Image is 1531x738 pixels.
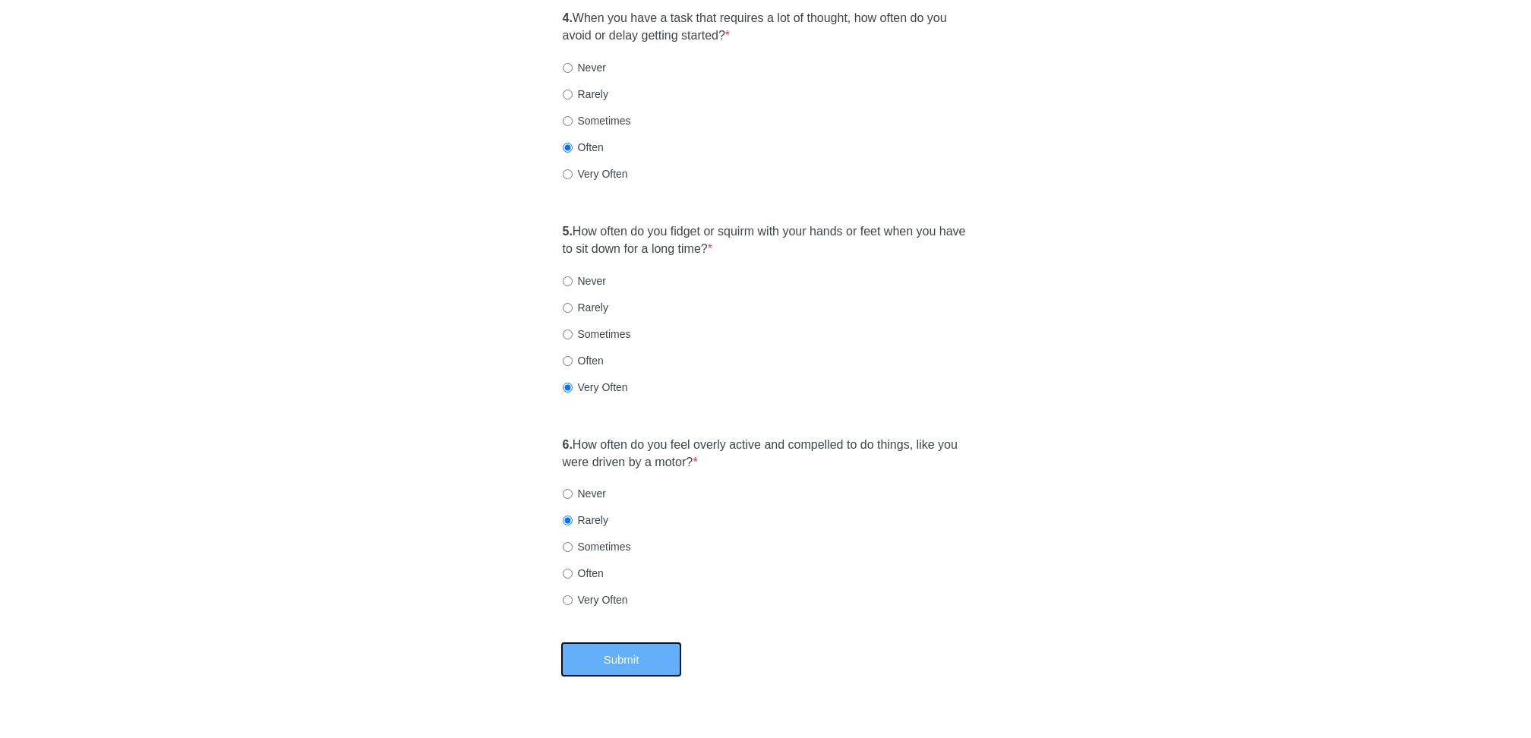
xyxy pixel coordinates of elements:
[563,166,628,181] label: Very Often
[563,303,573,313] input: Rarely
[563,116,573,126] input: Sometimes
[563,113,631,128] label: Sometimes
[563,380,628,395] label: Very Often
[563,143,573,153] input: Often
[563,542,573,552] input: Sometimes
[563,592,628,607] label: Very Often
[563,140,604,155] label: Often
[563,11,573,24] strong: 4.
[563,595,573,605] input: Very Often
[563,63,573,73] input: Never
[563,383,573,393] input: Very Often
[563,300,608,315] label: Rarely
[563,326,631,342] label: Sometimes
[563,273,606,289] label: Never
[563,87,608,102] label: Rarely
[563,225,573,238] strong: 5.
[563,10,969,45] label: When you have a task that requires a lot of thought, how often do you avoid or delay getting star...
[563,330,573,339] input: Sometimes
[563,512,608,528] label: Rarely
[563,276,573,286] input: Never
[563,566,604,581] label: Often
[563,169,573,179] input: Very Often
[563,539,631,554] label: Sometimes
[563,516,573,525] input: Rarely
[563,438,573,451] strong: 6.
[560,642,682,677] button: Submit
[563,353,604,368] label: Often
[563,489,573,499] input: Never
[563,60,606,75] label: Never
[563,486,606,501] label: Never
[563,569,573,579] input: Often
[563,356,573,366] input: Often
[563,437,969,471] label: How often do you feel overly active and compelled to do things, like you were driven by a motor?
[563,223,969,258] label: How often do you fidget or squirm with your hands or feet when you have to sit down for a long time?
[563,90,573,99] input: Rarely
